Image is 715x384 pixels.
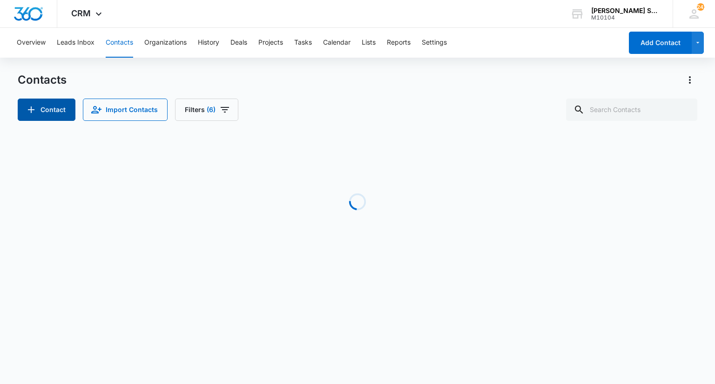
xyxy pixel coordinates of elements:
div: account id [591,14,659,21]
span: 242 [697,3,704,11]
button: Import Contacts [83,99,168,121]
span: CRM [71,8,91,18]
span: (6) [207,106,216,113]
button: Actions [682,73,697,87]
button: Organizations [144,28,187,58]
div: notifications count [697,3,704,11]
button: Deals [230,28,247,58]
button: History [198,28,219,58]
button: Projects [258,28,283,58]
button: Overview [17,28,46,58]
button: Reports [387,28,411,58]
button: Calendar [323,28,351,58]
div: account name [591,7,659,14]
h1: Contacts [18,73,67,87]
button: Leads Inbox [57,28,94,58]
button: Tasks [294,28,312,58]
button: Contacts [106,28,133,58]
button: Filters [175,99,238,121]
button: Lists [362,28,376,58]
button: Settings [422,28,447,58]
button: Add Contact [629,32,692,54]
input: Search Contacts [566,99,697,121]
button: Add Contact [18,99,75,121]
